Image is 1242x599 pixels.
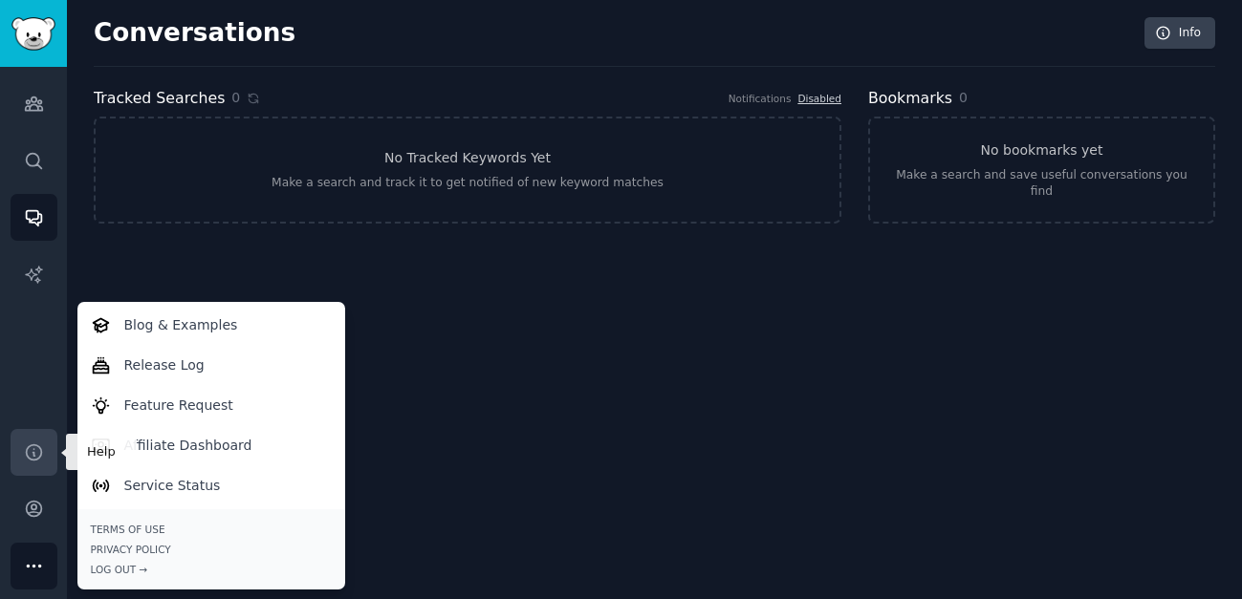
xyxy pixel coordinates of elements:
h2: Bookmarks [868,87,952,111]
a: Terms of Use [91,523,332,536]
h2: Conversations [94,18,295,49]
h2: Tracked Searches [94,87,225,111]
a: Service Status [80,465,341,505]
span: 0 [231,88,240,108]
p: Release Log [124,355,205,375]
span: 0 [959,90,968,105]
a: Release Log [80,345,341,385]
p: Feature Request [124,396,233,416]
p: Service Status [124,476,221,496]
a: No Tracked Keywords YetMake a search and track it to get notified of new keyword matches [94,117,841,224]
a: Privacy Policy [91,543,332,556]
a: Disabled [797,93,841,104]
h3: No Tracked Keywords Yet [384,148,551,168]
a: Blog & Examples [80,305,341,345]
div: Notifications [729,92,792,105]
div: Make a search and save useful conversations you find [883,167,1200,201]
p: Blog & Examples [124,315,238,335]
a: No bookmarks yetMake a search and save useful conversations you find [868,117,1215,224]
img: GummySearch logo [11,17,55,51]
div: Make a search and track it to get notified of new keyword matches [272,175,664,192]
a: Info [1144,17,1215,50]
h3: No bookmarks yet [981,140,1103,160]
p: Affiliate Dashboard [124,436,252,456]
a: Affiliate Dashboard [80,425,341,465]
div: Log Out → [91,563,332,576]
a: Feature Request [80,385,341,425]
